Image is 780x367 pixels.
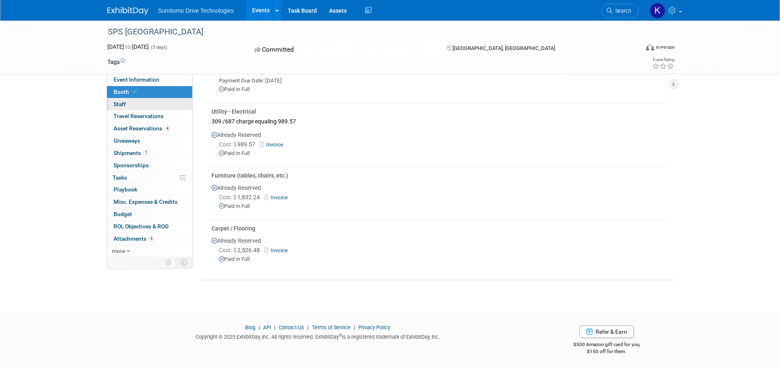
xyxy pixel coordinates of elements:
span: 1,832.24 [219,194,263,201]
div: $150 off for them. [541,348,673,355]
a: Budget [107,208,192,220]
div: Paid in Full [219,203,667,210]
a: Playbook [107,184,192,196]
span: Cost: $ [219,247,237,253]
div: Paid in Full [219,255,667,263]
div: Payment Due Date: [DATE] [219,77,667,85]
a: Terms of Service [312,324,350,331]
div: Paid in Full [219,86,667,93]
div: Already Reserved [211,180,667,217]
div: SPS [GEOGRAPHIC_DATA] [105,25,627,39]
a: Blog [245,324,255,331]
a: Search [601,4,639,18]
span: more [112,248,125,254]
a: Tasks [107,172,192,184]
a: Sponsorships [107,160,192,171]
a: Booth [107,86,192,98]
span: [GEOGRAPHIC_DATA], [GEOGRAPHIC_DATA] [453,45,555,51]
a: Event Information [107,74,192,86]
div: Event Format [591,43,675,55]
span: Giveaways [114,137,140,144]
span: Sponsorships [114,162,149,169]
span: 989.57 [219,141,259,148]
div: $500 Amazon gift card for you, [541,336,673,355]
a: Asset Reservations4 [107,123,192,134]
span: | [305,324,311,331]
img: ExhibitDay [107,7,148,15]
span: 4 [164,125,171,132]
div: Copyright © 2025 ExhibitDay, Inc. All rights reserved. ExhibitDay is a registered trademark of Ex... [107,331,529,341]
td: Tags [107,58,125,66]
span: Playbook [114,186,137,193]
span: | [352,324,357,331]
div: 309 /687 charge equaling 989.57 [211,116,667,127]
div: In-Person [655,44,675,50]
span: Booth [114,89,139,95]
span: Cost: $ [219,194,237,201]
div: Already Reserved [211,54,667,100]
a: Invoice [260,69,287,75]
a: Giveaways [107,135,192,147]
span: | [257,324,262,331]
span: | [272,324,277,331]
span: Travel Reservations [114,113,164,119]
div: Event Rating [652,58,674,62]
span: Budget [114,211,132,217]
img: Format-Inperson.png [646,44,654,50]
td: Personalize Event Tab Strip [161,257,176,268]
a: API [263,324,271,331]
a: Invoice [264,247,291,253]
sup: ® [339,333,342,337]
img: Karlaa Gregory [650,3,665,18]
div: Carpet / Flooring [211,224,667,233]
div: Already Reserved [211,127,667,164]
span: (3 days) [150,45,167,50]
a: Refer & Earn [580,326,634,338]
span: 1 [143,150,149,156]
span: Misc. Expenses & Credits [114,198,177,205]
a: Travel Reservations [107,110,192,122]
a: Invoice [264,194,291,201]
div: Committed [252,43,433,57]
span: 6 [148,235,155,242]
span: Cost: $ [219,68,237,75]
a: Attachments6 [107,233,192,245]
a: Shipments1 [107,147,192,159]
span: Search [612,8,631,14]
div: Paid in Full [219,150,667,157]
span: Asset Reservations [114,125,171,132]
span: Tasks [113,174,127,181]
span: to [124,43,132,50]
span: Event Information [114,76,159,83]
td: Toggle Event Tabs [175,257,192,268]
span: Shipments [114,150,149,156]
span: [DATE] [DATE] [107,43,149,50]
a: Staff [107,98,192,110]
span: 765.00 [219,68,259,75]
a: Contact Us [279,324,304,331]
span: ROI, Objectives & ROO [114,223,168,230]
div: Furniture (tables, chairs, etc.) [211,171,667,180]
span: 2,526.48 [219,247,263,253]
span: Staff [114,101,126,107]
i: Booth reservation complete [133,89,137,94]
a: Invoice [260,141,287,148]
a: more [107,245,192,257]
span: Cost: $ [219,141,237,148]
a: Privacy Policy [358,324,390,331]
div: Already Reserved [211,233,667,270]
span: Sumitomo Drive Technologies [158,7,234,14]
a: Misc. Expenses & Credits [107,196,192,208]
div: Utility - Electrical [211,107,667,116]
a: ROI, Objectives & ROO [107,221,192,233]
span: Attachments [114,235,155,242]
